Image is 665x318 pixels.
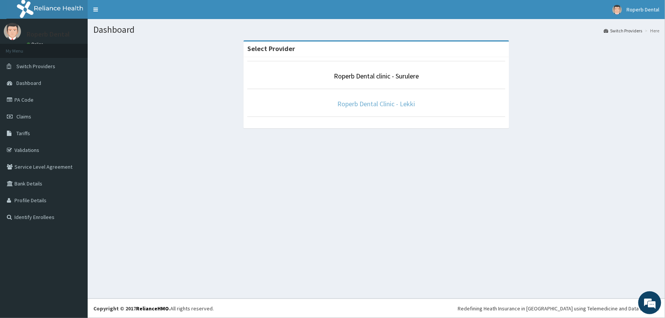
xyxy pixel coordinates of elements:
[604,27,642,34] a: Switch Providers
[458,305,659,312] div: Redefining Heath Insurance in [GEOGRAPHIC_DATA] using Telemedicine and Data Science!
[136,305,169,312] a: RelianceHMO
[16,130,30,137] span: Tariffs
[247,44,295,53] strong: Select Provider
[93,25,659,35] h1: Dashboard
[334,72,419,80] a: Roperb Dental clinic - Surulere
[93,305,170,312] strong: Copyright © 2017 .
[643,27,659,34] li: Here
[4,23,21,40] img: User Image
[27,31,70,38] p: Roperb Dental
[338,99,415,108] a: Roperb Dental Clinic - Lekki
[27,42,45,47] a: Online
[88,299,665,318] footer: All rights reserved.
[16,80,41,86] span: Dashboard
[612,5,622,14] img: User Image
[627,6,659,13] span: Roperb Dental
[16,113,31,120] span: Claims
[16,63,55,70] span: Switch Providers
